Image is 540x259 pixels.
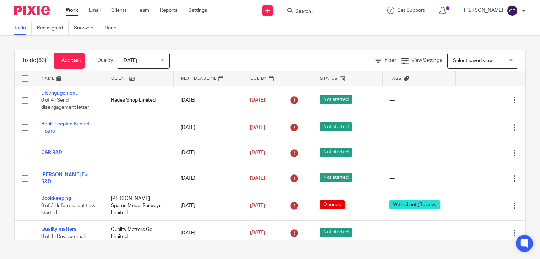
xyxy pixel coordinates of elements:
div: --- [389,97,449,104]
a: Bookkeeping [41,196,71,201]
a: Clients [111,7,127,14]
span: Get Support [397,8,425,13]
a: Reassigned [37,21,69,35]
p: Due by [97,57,113,64]
a: Disengagement [41,91,77,96]
span: [DATE] [250,98,265,103]
div: --- [389,124,449,131]
span: [DATE] [250,150,265,155]
a: Done [104,21,122,35]
a: Work [66,7,78,14]
span: Tags [390,76,402,80]
span: [DATE] [250,176,265,181]
a: Quality matters [41,227,76,232]
img: svg%3E [507,5,518,16]
span: Queries [320,200,345,209]
td: [DATE] [173,166,243,191]
a: Snoozed [74,21,99,35]
span: (63) [37,58,47,63]
span: 0 of 4 · Send disengagement letter [41,98,89,110]
a: [PERSON_NAME] Fab R&D [41,172,90,184]
a: Book-keeping Budget Hours [41,122,90,134]
td: [DATE] [173,191,243,220]
div: --- [389,175,449,182]
div: --- [389,149,449,156]
span: [DATE] [122,58,137,63]
td: [PERSON_NAME] Spares Model Railways Limited [104,191,173,220]
span: Not started [320,228,352,237]
p: [PERSON_NAME] [464,7,503,14]
td: Hades Shop Limited [104,86,173,115]
img: Pixie [14,6,50,15]
span: [DATE] [250,125,265,130]
span: Not started [320,173,352,182]
td: [DATE] [173,220,243,245]
a: Email [89,7,101,14]
span: With client (Review) [389,200,440,209]
td: Quality Matters Gc Limited [104,220,173,245]
a: Settings [188,7,207,14]
span: 0 of 1 · Review email [41,234,86,239]
span: Not started [320,148,352,157]
span: 0 of 3 · Inform client task started [41,203,95,216]
span: Not started [320,122,352,131]
a: C&R R&D [41,150,62,155]
a: Team [137,7,149,14]
h1: To do [22,57,47,64]
a: To do [14,21,32,35]
span: Filter [385,58,396,63]
span: [DATE] [250,231,265,236]
td: [DATE] [173,115,243,140]
td: [DATE] [173,140,243,166]
input: Search [295,9,358,15]
span: Select saved view [453,58,493,63]
a: Reports [160,7,178,14]
div: --- [389,230,449,237]
span: [DATE] [250,203,265,208]
span: Not started [320,95,352,104]
td: [DATE] [173,86,243,115]
span: View Settings [411,58,442,63]
a: + Add task [54,53,85,69]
